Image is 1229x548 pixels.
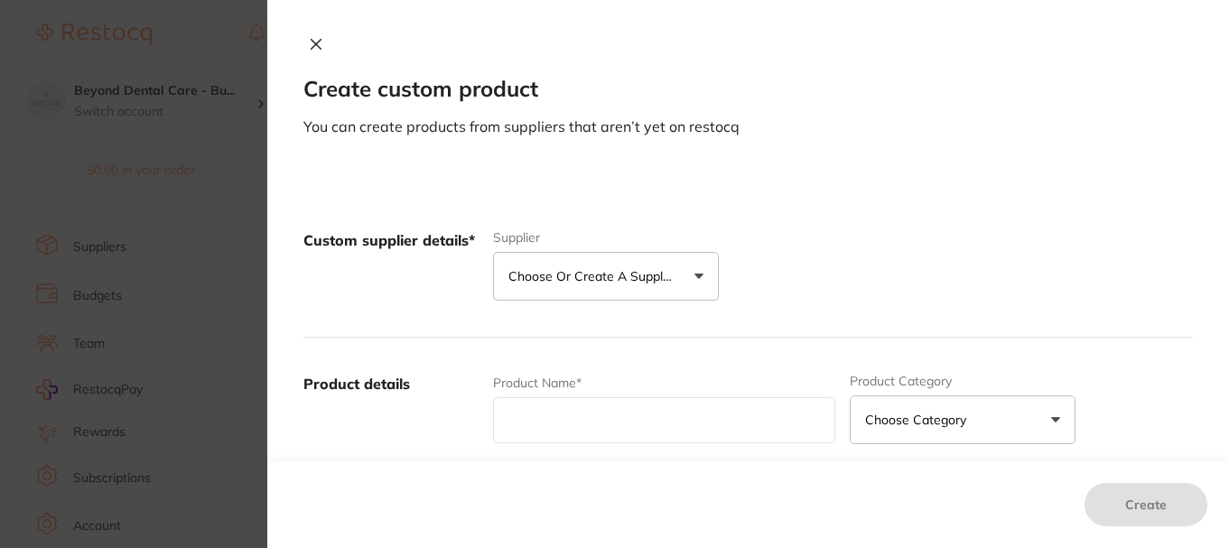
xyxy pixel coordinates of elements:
p: You can create products from suppliers that aren’t yet on restocq [303,116,1193,136]
label: Product Category [850,374,1075,388]
button: Choose or create a supplier [493,252,719,301]
label: Supplier [493,230,719,245]
button: Choose Category [850,395,1075,444]
button: Create [1085,483,1207,526]
p: Choose or create a supplier [508,267,680,285]
label: Product Name* [493,376,582,390]
p: Choose Category [865,411,973,429]
h2: Create custom product [303,77,1193,102]
label: Custom supplier details* [303,230,479,301]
